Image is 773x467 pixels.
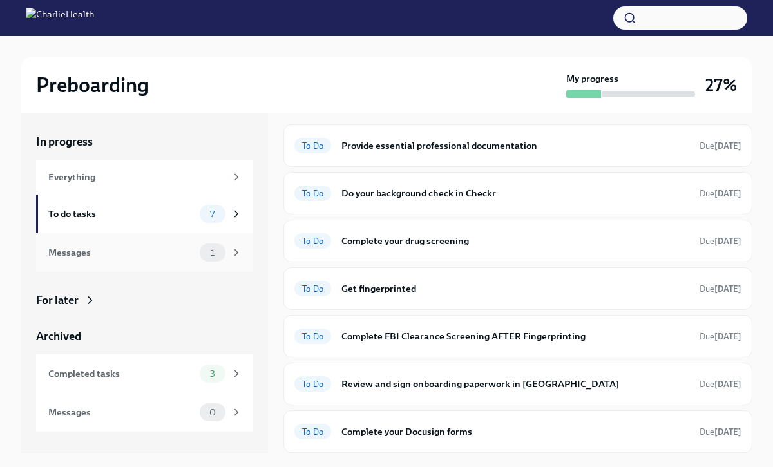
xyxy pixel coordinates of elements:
span: 7 [202,209,222,219]
span: 3 [202,369,223,379]
div: Completed tasks [48,367,195,381]
span: To Do [294,332,331,341]
strong: My progress [566,72,618,85]
span: Due [700,189,741,198]
a: Messages0 [36,393,253,432]
div: Messages [48,245,195,260]
span: September 19th, 2025 09:00 [700,235,741,247]
a: In progress [36,134,253,149]
span: Due [700,236,741,246]
div: For later [36,292,79,308]
span: To Do [294,284,331,294]
strong: [DATE] [714,332,741,341]
a: Everything [36,160,253,195]
h6: Do your background check in Checkr [341,186,689,200]
a: To DoGet fingerprintedDue[DATE] [294,278,741,299]
span: Due [700,141,741,151]
div: To do tasks [48,207,195,221]
span: Due [700,379,741,389]
a: To DoDo your background check in CheckrDue[DATE] [294,183,741,204]
h6: Complete your Docusign forms [341,424,689,439]
div: Everything [48,170,225,184]
span: September 15th, 2025 09:00 [700,187,741,200]
strong: [DATE] [714,427,741,437]
span: To Do [294,141,331,151]
h6: Complete FBI Clearance Screening AFTER Fingerprinting [341,329,689,343]
span: Due [700,284,741,294]
span: To Do [294,189,331,198]
a: Completed tasks3 [36,354,253,393]
span: 1 [203,248,222,258]
h3: 27% [705,73,737,97]
span: Due [700,332,741,341]
span: To Do [294,379,331,389]
a: To DoComplete your drug screeningDue[DATE] [294,231,741,251]
a: To DoComplete FBI Clearance Screening AFTER FingerprintingDue[DATE] [294,326,741,347]
h6: Review and sign onboarding paperwork in [GEOGRAPHIC_DATA] [341,377,689,391]
a: For later [36,292,253,308]
a: Messages1 [36,233,253,272]
strong: [DATE] [714,236,741,246]
h2: Preboarding [36,72,149,98]
span: September 19th, 2025 09:00 [700,426,741,438]
a: To do tasks7 [36,195,253,233]
span: To Do [294,236,331,246]
span: September 22nd, 2025 09:00 [700,330,741,343]
span: September 22nd, 2025 09:00 [700,378,741,390]
h6: Provide essential professional documentation [341,138,689,153]
strong: [DATE] [714,141,741,151]
a: To DoReview and sign onboarding paperwork in [GEOGRAPHIC_DATA]Due[DATE] [294,374,741,394]
strong: [DATE] [714,379,741,389]
div: Messages [48,405,195,419]
h6: Get fingerprinted [341,281,689,296]
span: September 18th, 2025 09:00 [700,140,741,152]
strong: [DATE] [714,284,741,294]
strong: [DATE] [714,189,741,198]
h6: Complete your drug screening [341,234,689,248]
a: To DoProvide essential professional documentationDue[DATE] [294,135,741,156]
span: To Do [294,427,331,437]
span: 0 [202,408,224,417]
span: September 19th, 2025 09:00 [700,283,741,295]
a: Archived [36,329,253,344]
a: To DoComplete your Docusign formsDue[DATE] [294,421,741,442]
img: CharlieHealth [26,8,94,28]
span: Due [700,427,741,437]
